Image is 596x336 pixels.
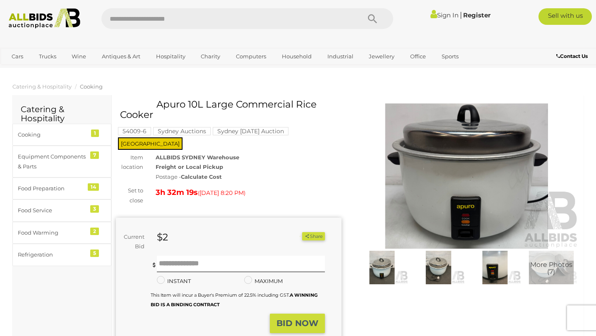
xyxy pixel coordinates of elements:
[118,127,151,135] mark: 54009-6
[556,53,588,59] b: Contact Us
[118,128,151,134] a: 54009-6
[12,178,111,199] a: Food Preparation 14
[181,173,222,180] strong: Calculate Cost
[352,8,393,29] button: Search
[530,261,572,276] span: More Photos (7)
[231,50,272,63] a: Computers
[151,50,191,63] a: Hospitality
[363,50,400,63] a: Jewellery
[556,52,590,61] a: Contact Us
[302,232,325,241] button: Share
[356,251,408,284] img: Apuro 10L Large Commercial Rice Cooker
[213,127,288,135] mark: Sydney [DATE] Auction
[18,206,86,215] div: Food Service
[90,250,99,257] div: 5
[538,8,592,25] a: Sell with us
[6,50,29,63] a: Cars
[153,128,211,134] a: Sydney Auctions
[116,232,151,252] div: Current Bid
[90,228,99,235] div: 2
[12,124,111,146] a: Cooking 1
[110,153,149,172] div: Item location
[12,244,111,266] a: Refrigeration 5
[354,103,579,249] img: Apuro 10L Large Commercial Rice Cooker
[90,151,99,159] div: 7
[110,186,149,205] div: Set to close
[405,50,431,63] a: Office
[213,128,288,134] a: Sydney [DATE] Auction
[88,183,99,191] div: 14
[18,228,86,238] div: Food Warming
[198,190,245,196] span: ( )
[18,130,86,139] div: Cooking
[21,105,103,123] h2: Catering & Hospitality
[322,50,359,63] a: Industrial
[5,8,85,29] img: Allbids.com.au
[12,146,111,178] a: Equipment Components & Parts 7
[12,83,72,90] a: Catering & Hospitality
[66,50,91,63] a: Wine
[463,11,490,19] a: Register
[157,231,168,243] strong: $2
[244,276,283,286] label: MAXIMUM
[153,127,211,135] mark: Sydney Auctions
[195,50,226,63] a: Charity
[157,276,191,286] label: INSTANT
[156,172,341,182] div: Postage -
[34,50,62,63] a: Trucks
[276,318,318,328] strong: BID NOW
[80,83,103,90] a: Cooking
[156,188,198,197] strong: 3h 32m 19s
[276,50,317,63] a: Household
[270,314,325,333] button: BID NOW
[96,50,146,63] a: Antiques & Art
[525,251,577,284] img: Apuro 10L Large Commercial Rice Cooker
[118,137,183,150] span: [GEOGRAPHIC_DATA]
[199,189,244,197] span: [DATE] 8:20 PM
[430,11,459,19] a: Sign In
[525,251,577,284] a: More Photos(7)
[151,292,317,307] small: This Item will incur a Buyer's Premium of 22.5% including GST.
[12,222,111,244] a: Food Warming 2
[6,63,76,77] a: [GEOGRAPHIC_DATA]
[18,250,86,259] div: Refrigeration
[90,205,99,213] div: 3
[91,130,99,137] div: 1
[156,163,223,170] strong: Freight or Local Pickup
[436,50,464,63] a: Sports
[156,154,239,161] strong: ALLBIDS SYDNEY Warehouse
[12,199,111,221] a: Food Service 3
[293,232,301,240] li: Watch this item
[460,10,462,19] span: |
[120,99,339,120] h1: Apuro 10L Large Commercial Rice Cooker
[412,251,464,284] img: Apuro 10L Large Commercial Rice Cooker
[18,152,86,171] div: Equipment Components & Parts
[469,251,521,284] img: Apuro 10L Large Commercial Rice Cooker
[18,184,86,193] div: Food Preparation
